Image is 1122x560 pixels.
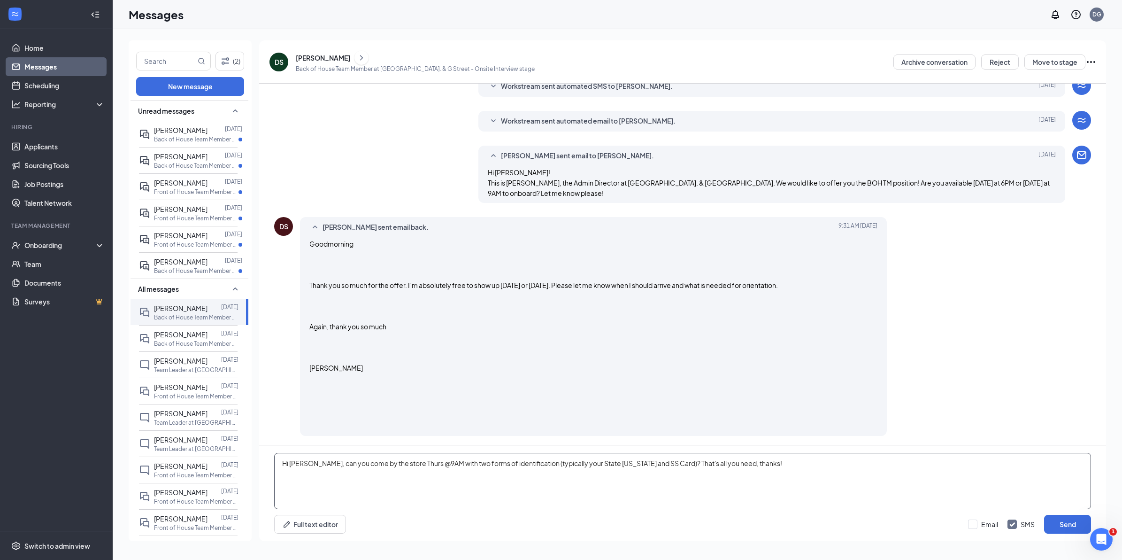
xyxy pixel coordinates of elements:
[274,453,1091,509] textarea: Hi [PERSON_NAME], can you come by the store Thurs @9AM with two forms of identification (typicall...
[309,321,877,332] div: Again, thank you so much
[275,57,284,67] div: DS
[488,168,1050,197] span: Hi [PERSON_NAME]! This is [PERSON_NAME], the Admin Director at [GEOGRAPHIC_DATA]. & [GEOGRAPHIC_D...
[296,53,350,62] div: [PERSON_NAME]
[129,7,184,23] h1: Messages
[24,273,105,292] a: Documents
[154,304,207,312] span: [PERSON_NAME]
[230,105,241,117] svg: SmallChevronUp
[154,241,238,249] p: Front of House Team Member at [GEOGRAPHIC_DATA]. & [GEOGRAPHIC_DATA]
[1076,115,1087,126] svg: WorkstreamLogo
[274,515,346,534] button: Full text editorPen
[24,541,90,551] div: Switch to admin view
[488,81,499,92] svg: SmallChevronDown
[139,208,150,219] svg: ActiveDoubleChat
[138,284,179,294] span: All messages
[154,514,207,523] span: [PERSON_NAME]
[154,541,207,549] span: [PERSON_NAME]
[220,55,231,67] svg: Filter
[354,51,369,65] button: ChevronRight
[154,135,238,143] p: Back of House Team Member at [GEOGRAPHIC_DATA]. & [GEOGRAPHIC_DATA]
[24,292,105,311] a: SurveysCrown
[139,260,150,272] svg: ActiveDoubleChat
[154,366,238,374] p: Team Leader at [GEOGRAPHIC_DATA]. & [GEOGRAPHIC_DATA]
[225,204,242,212] p: [DATE]
[154,330,207,339] span: [PERSON_NAME]
[154,409,207,418] span: [PERSON_NAME]
[501,116,676,127] span: Workstream sent automated email to [PERSON_NAME].
[225,151,242,159] p: [DATE]
[24,194,105,212] a: Talent Network
[154,524,238,532] p: Front of House Team Member at [GEOGRAPHIC_DATA]. & [GEOGRAPHIC_DATA]
[1038,116,1056,127] span: [DATE]
[323,222,429,233] span: [PERSON_NAME] sent email back.
[221,540,238,548] p: [DATE]
[139,333,150,344] svg: DoubleChat
[154,436,207,444] span: [PERSON_NAME]
[154,488,207,497] span: [PERSON_NAME]
[221,356,238,364] p: [DATE]
[154,498,238,506] p: Front of House Team Member at [GEOGRAPHIC_DATA]. & [GEOGRAPHIC_DATA]
[24,100,105,109] div: Reporting
[24,57,105,76] a: Messages
[1076,80,1087,91] svg: WorkstreamLogo
[154,445,238,453] p: Team Leader at [GEOGRAPHIC_DATA]. & [GEOGRAPHIC_DATA]
[154,357,207,365] span: [PERSON_NAME]
[221,382,238,390] p: [DATE]
[279,222,288,231] div: DS
[154,188,238,196] p: Front of House Team Member at [GEOGRAPHIC_DATA]. & [GEOGRAPHIC_DATA]
[154,462,207,470] span: [PERSON_NAME]
[154,383,207,391] span: [PERSON_NAME]
[488,150,499,162] svg: SmallChevronUp
[24,255,105,273] a: Team
[154,267,238,275] p: Back of House Team Member at [GEOGRAPHIC_DATA]. & [GEOGRAPHIC_DATA]
[138,106,194,116] span: Unread messages
[154,313,238,321] p: Back of House Team Member at [GEOGRAPHIC_DATA]. & [GEOGRAPHIC_DATA]
[230,283,241,295] svg: SmallChevronUp
[139,412,150,423] svg: ChatInactive
[225,125,242,133] p: [DATE]
[1024,54,1085,70] button: Move to stage
[24,39,105,57] a: Home
[154,471,238,479] p: Front of House Team Member at [GEOGRAPHIC_DATA]. & [GEOGRAPHIC_DATA]
[154,162,238,170] p: Back of House Team Member at [GEOGRAPHIC_DATA]. & [GEOGRAPHIC_DATA]
[24,76,105,95] a: Scheduling
[11,541,21,551] svg: Settings
[136,77,244,96] button: New message
[1109,528,1117,536] span: 1
[198,57,205,65] svg: MagnifyingGlass
[296,65,535,73] p: Back of House Team Member at [GEOGRAPHIC_DATA]. & G Street - Onsite Interview stage
[221,408,238,416] p: [DATE]
[154,179,207,187] span: [PERSON_NAME]
[1090,528,1113,551] iframe: Intercom live chat
[24,137,105,156] a: Applicants
[10,9,20,19] svg: WorkstreamLogo
[154,392,238,400] p: Front of House Team Member at [GEOGRAPHIC_DATA]. & [GEOGRAPHIC_DATA]
[154,126,207,134] span: [PERSON_NAME]
[215,52,244,70] button: Filter (2)
[981,54,1019,70] button: Reject
[225,257,242,264] p: [DATE]
[893,54,976,70] button: Archive conversation
[91,10,100,19] svg: Collapse
[1050,9,1061,20] svg: Notifications
[11,222,103,230] div: Team Management
[139,307,150,318] svg: DoubleChat
[501,150,654,162] span: [PERSON_NAME] sent email to [PERSON_NAME].
[139,517,150,529] svg: DoubleChat
[221,303,238,311] p: [DATE]
[154,419,238,427] p: Team Leader at [GEOGRAPHIC_DATA]. & [GEOGRAPHIC_DATA]
[357,52,366,63] svg: ChevronRight
[221,461,238,469] p: [DATE]
[154,257,207,266] span: [PERSON_NAME]
[838,222,877,233] span: [DATE] 9:31 AM
[221,435,238,443] p: [DATE]
[309,363,877,373] div: [PERSON_NAME]
[221,329,238,337] p: [DATE]
[1044,515,1091,534] button: Send
[11,241,21,250] svg: UserCheck
[139,386,150,397] svg: DoubleChat
[225,178,242,186] p: [DATE]
[225,230,242,238] p: [DATE]
[221,487,238,495] p: [DATE]
[11,100,21,109] svg: Analysis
